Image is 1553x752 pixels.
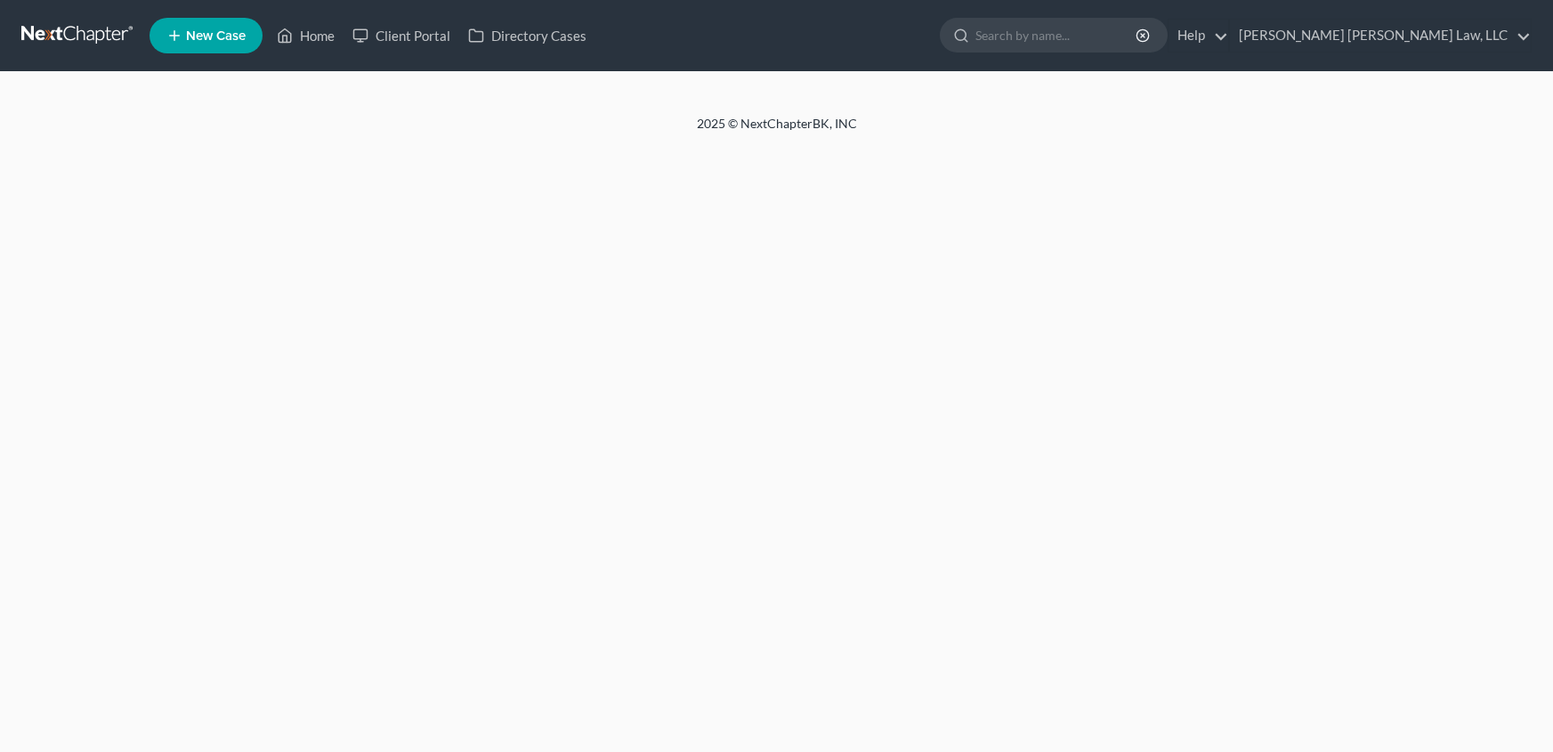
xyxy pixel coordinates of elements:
span: New Case [186,29,246,43]
a: [PERSON_NAME] [PERSON_NAME] Law, LLC [1230,20,1531,52]
a: Directory Cases [459,20,595,52]
a: Help [1169,20,1228,52]
div: 2025 © NextChapterBK, INC [270,115,1284,147]
a: Home [268,20,344,52]
a: Client Portal [344,20,459,52]
input: Search by name... [975,19,1138,52]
